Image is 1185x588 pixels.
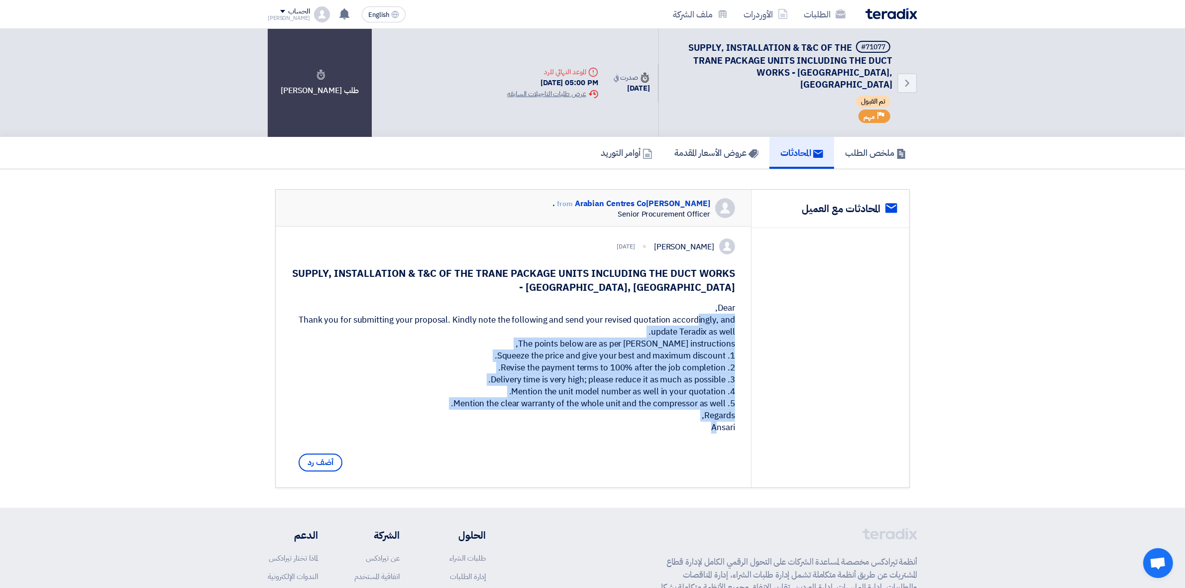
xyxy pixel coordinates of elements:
a: عن تيرادكس [366,553,400,564]
a: أوامر التوريد [590,137,663,169]
h1: SUPPLY, INSTALLATION & T&C OF THE TRANE PACKAGE UNITS INCLUDING THE DUCT WORKS - [GEOGRAPHIC_DATA... [292,266,735,294]
a: الأوردرات [736,2,796,26]
div: [DATE] [617,242,635,251]
li: الحلول [430,528,486,543]
button: English [362,6,406,22]
div: Open chat [1143,548,1173,578]
li: الدعم [268,528,318,543]
div: عرض طلبات التاجيلات السابقه [507,89,598,99]
div: [DATE] 05:00 PM [507,77,598,89]
a: المحادثات [769,137,834,169]
a: الندوات الإلكترونية [268,571,318,582]
a: طلبات الشراء [449,553,486,564]
a: اتفاقية المستخدم [354,571,400,582]
div: الموعد النهائي للرد [507,67,598,77]
a: ملف الشركة [665,2,736,26]
div: [DATE] [614,83,650,94]
h2: المحادثات مع العميل [802,202,880,216]
div: [PERSON_NAME] [268,15,310,21]
li: الشركة [348,528,400,543]
h5: ملخص الطلب [845,147,906,158]
a: لماذا تختار تيرادكس [269,553,318,564]
span: from [557,199,573,209]
a: عروض الأسعار المقدمة [663,137,769,169]
a: إدارة الطلبات [450,571,486,582]
span: تم القبول [856,96,890,108]
div: طلب [PERSON_NAME] [268,29,372,137]
img: profile_test.png [314,6,330,22]
span: SUPPLY, INSTALLATION & T&C OF THE TRANE PACKAGE UNITS INCLUDING THE DUCT WORKS - [GEOGRAPHIC_DATA... [688,41,892,91]
div: [PERSON_NAME] [654,241,714,253]
img: profile_test.png [719,238,735,254]
div: [PERSON_NAME] Arabian Centres Co. [552,198,710,210]
h5: المحادثات [780,147,823,158]
a: الطلبات [796,2,854,26]
span: مهم [863,112,875,121]
h5: SUPPLY, INSTALLATION & T&C OF THE TRANE PACKAGE UNITS INCLUDING THE DUCT WORKS - HAIFA MALL, JEDDAH [671,41,892,91]
div: Senior Procurement Officer [552,210,710,219]
div: صدرت في [614,72,650,83]
span: أضف رد [299,454,342,471]
div: #71077 [861,44,885,51]
a: ملخص الطلب [834,137,917,169]
h5: عروض الأسعار المقدمة [674,147,758,158]
div: Dear, Thank you for submitting your proposal. Kindly note the following and send your revised quo... [292,302,735,434]
div: الحساب [288,7,310,16]
h5: أوامر التوريد [601,147,652,158]
img: Teradix logo [865,8,917,19]
span: English [368,11,389,18]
